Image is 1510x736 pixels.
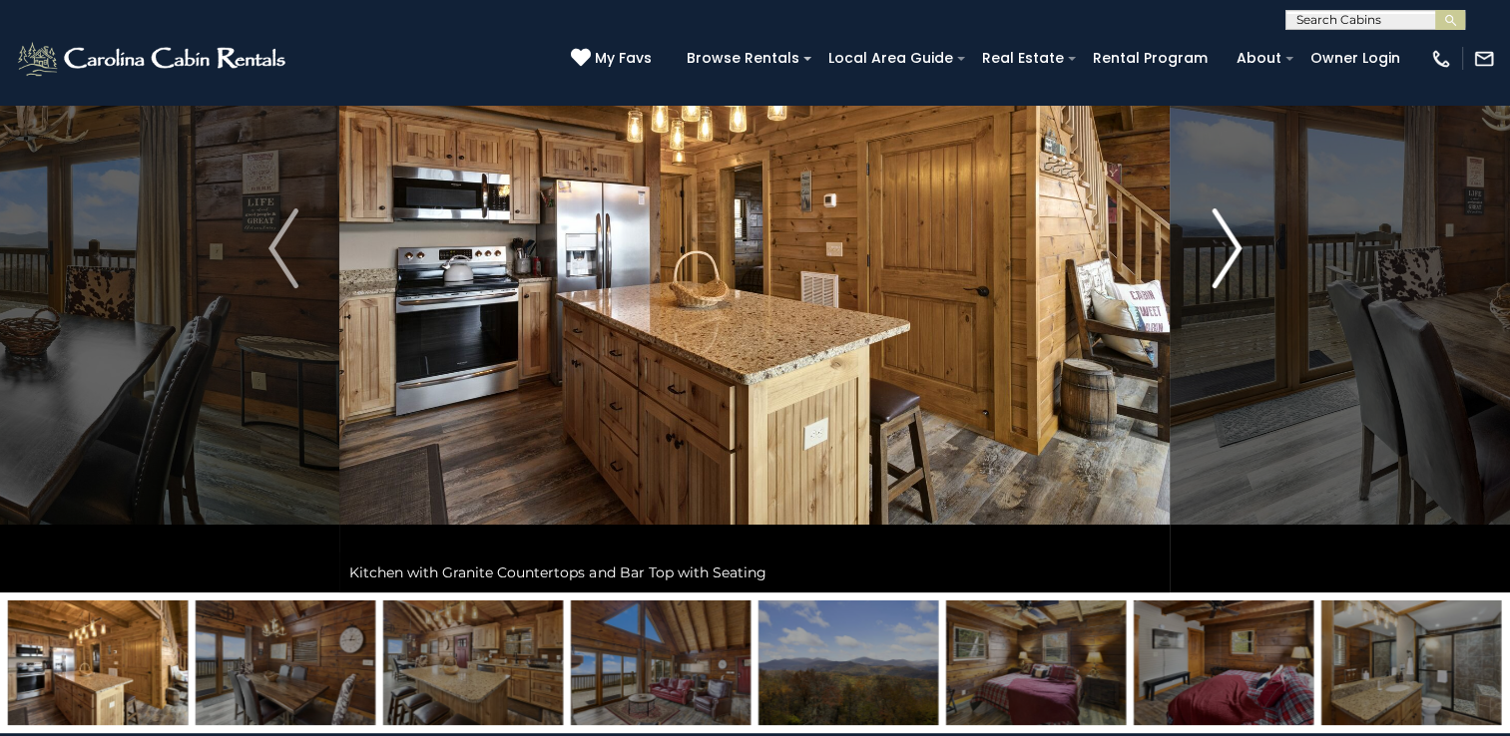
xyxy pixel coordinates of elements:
img: 163272632 [758,600,938,725]
a: Local Area Guide [818,43,963,74]
a: About [1227,43,1291,74]
img: arrow [268,208,298,288]
a: Rental Program [1083,43,1218,74]
img: arrow [1212,208,1242,288]
img: phone-regular-white.png [1430,48,1452,70]
img: 163272610 [196,600,375,725]
img: 163272659 [8,600,188,725]
img: White-1-2.png [15,39,291,79]
span: My Favs [595,48,652,69]
img: mail-regular-white.png [1473,48,1495,70]
img: 163272622 [383,600,563,725]
div: Kitchen with Granite Countertops and Bar Top with Seating [339,552,1170,592]
img: 163272674 [946,600,1126,725]
a: My Favs [571,48,657,70]
img: 163272649 [571,600,751,725]
img: 163272657 [1321,600,1501,725]
a: Real Estate [972,43,1074,74]
a: Browse Rentals [677,43,809,74]
img: 163272651 [1134,600,1313,725]
a: Owner Login [1300,43,1410,74]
